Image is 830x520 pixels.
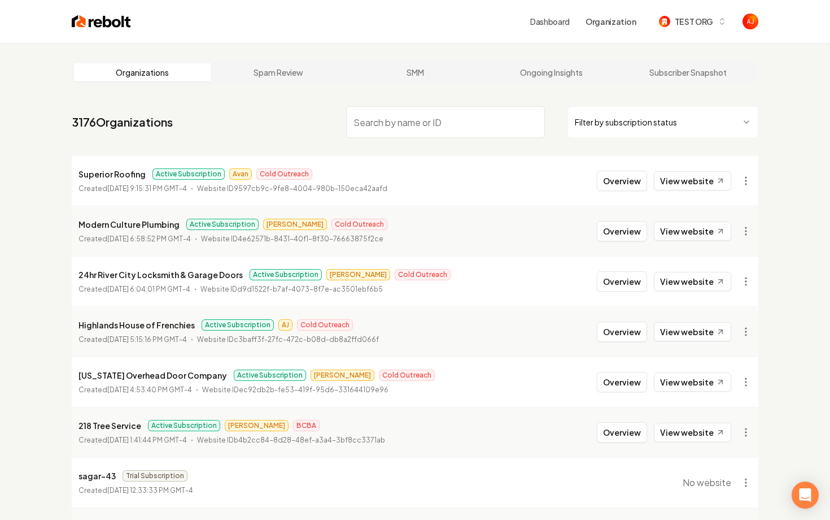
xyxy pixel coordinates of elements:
span: Active Subscription [186,219,259,230]
p: Website ID ec92db2b-fe53-419f-95d6-331644109e96 [202,384,388,396]
img: Rebolt Logo [72,14,131,29]
a: View website [654,171,731,190]
p: Modern Culture Plumbing [78,218,180,231]
a: View website [654,222,731,241]
button: Overview [597,271,647,292]
a: View website [654,423,731,442]
span: Cold Outreach [297,319,353,331]
a: 3176Organizations [72,114,173,130]
p: Website ID c3baff3f-27fc-472c-b08d-db8a2ffd066f [197,334,379,345]
span: Cold Outreach [331,219,387,230]
span: [PERSON_NAME] [225,420,289,431]
span: Cold Outreach [395,269,451,280]
button: Open user button [742,14,758,29]
span: Active Subscription [148,420,220,431]
div: Open Intercom Messenger [792,482,819,509]
p: Highlands House of Frenchies [78,318,195,332]
span: Trial Subscription [123,470,187,482]
p: Website ID 4e62571b-8431-40f1-8f30-76663875f2ce [201,233,383,245]
span: Active Subscription [234,370,306,381]
button: Organization [579,11,643,32]
p: Created [78,384,192,396]
span: Avan [229,168,252,180]
span: [PERSON_NAME] [311,370,374,381]
span: No website [683,476,731,489]
p: Created [78,435,187,446]
span: Active Subscription [250,269,322,280]
span: Active Subscription [202,319,274,331]
p: Website ID b4b2cc84-8d28-48ef-a3a4-3bf8cc3371ab [197,435,385,446]
time: [DATE] 12:33:33 PM GMT-4 [107,486,193,495]
p: Superior Roofing [78,167,146,181]
button: Overview [597,372,647,392]
a: Subscriber Snapshot [619,63,756,81]
button: Overview [597,322,647,342]
button: Overview [597,171,647,191]
span: [PERSON_NAME] [263,219,327,230]
span: TEST ORG [675,16,713,28]
a: Ongoing Insights [483,63,620,81]
button: Overview [597,422,647,443]
time: [DATE] 9:15:31 PM GMT-4 [107,184,187,193]
p: 218 Tree Service [78,419,141,432]
a: SMM [347,63,483,81]
span: BCBA [293,420,320,431]
a: Dashboard [530,16,570,27]
time: [DATE] 1:41:44 PM GMT-4 [107,436,187,444]
a: View website [654,272,731,291]
a: View website [654,322,731,341]
a: Organizations [74,63,211,81]
p: Website ID 9597cb9c-9fe8-4004-980b-150eca42aafd [197,183,387,194]
p: 24hr River City Locksmith & Garage Doors [78,268,243,281]
p: Created [78,183,187,194]
p: Created [78,485,193,496]
span: [PERSON_NAME] [326,269,390,280]
time: [DATE] 6:04:01 PM GMT-4 [107,285,190,293]
p: Created [78,334,187,345]
time: [DATE] 5:15:16 PM GMT-4 [107,335,187,344]
span: Active Subscription [152,168,225,180]
span: AJ [278,319,292,331]
p: [US_STATE] Overhead Door Company [78,369,227,382]
p: sagar-43 [78,469,116,483]
img: TEST ORG [659,16,670,27]
time: [DATE] 6:58:52 PM GMT-4 [107,235,191,243]
time: [DATE] 4:53:40 PM GMT-4 [107,385,192,394]
p: Created [78,233,191,245]
a: Spam Review [211,63,347,81]
img: Austin Jellison [742,14,758,29]
span: Cold Outreach [379,370,435,381]
input: Search by name or ID [346,106,545,138]
p: Website ID d9d1522f-b7af-4073-8f7e-ac3501ebf6b5 [200,284,383,295]
span: Cold Outreach [256,168,312,180]
a: View website [654,372,731,392]
button: Overview [597,221,647,241]
p: Created [78,284,190,295]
